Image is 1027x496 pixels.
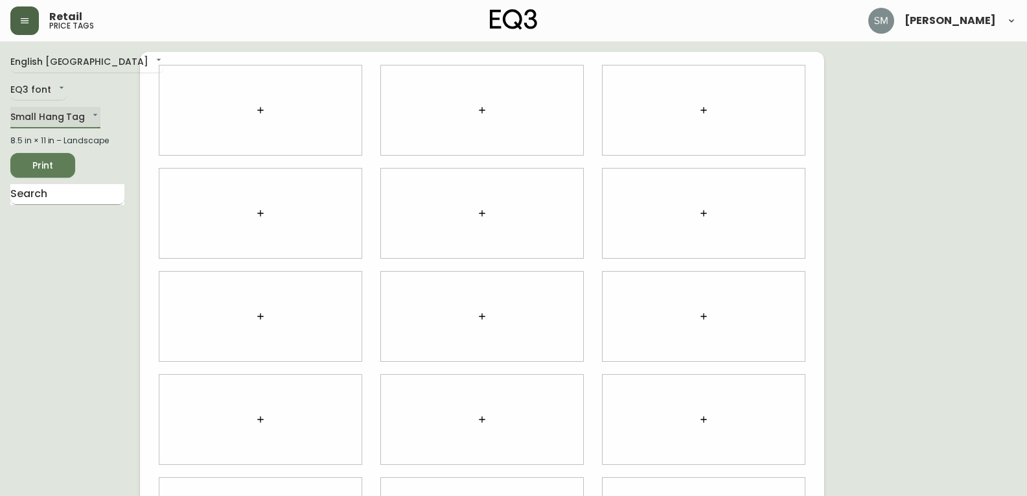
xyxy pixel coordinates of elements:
[868,8,894,34] img: 5baa0ca04850d275da408b8f6b98bad5
[10,52,164,73] div: English [GEOGRAPHIC_DATA]
[49,22,94,30] h5: price tags
[490,9,538,30] img: logo
[49,12,82,22] span: Retail
[10,135,124,147] div: 8.5 in × 11 in – Landscape
[10,153,75,178] button: Print
[21,158,65,174] span: Print
[10,80,67,101] div: EQ3 font
[10,184,124,205] input: Search
[10,107,100,128] div: Small Hang Tag
[905,16,996,26] span: [PERSON_NAME]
